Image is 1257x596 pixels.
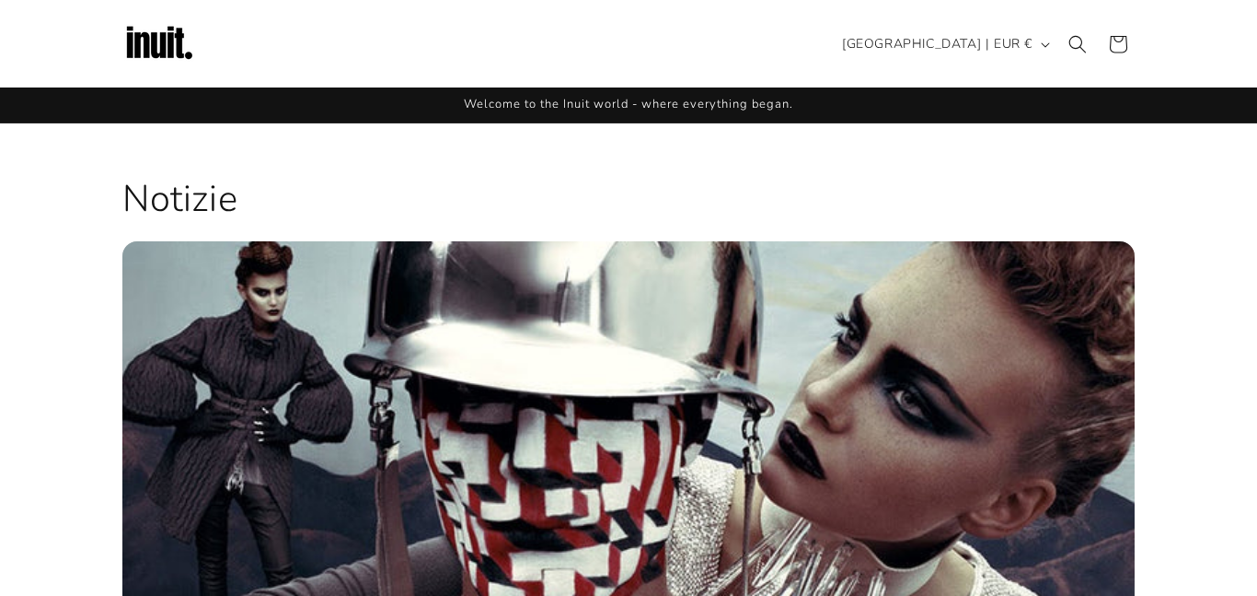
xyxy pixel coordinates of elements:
button: [GEOGRAPHIC_DATA] | EUR € [831,27,1057,62]
img: Inuit Logo [122,7,196,81]
span: [GEOGRAPHIC_DATA] | EUR € [842,34,1032,53]
div: Announcement [122,88,1135,123]
h1: Notizie [122,175,1135,223]
summary: Search [1057,24,1098,64]
span: Welcome to the Inuit world - where everything began. [464,96,793,112]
